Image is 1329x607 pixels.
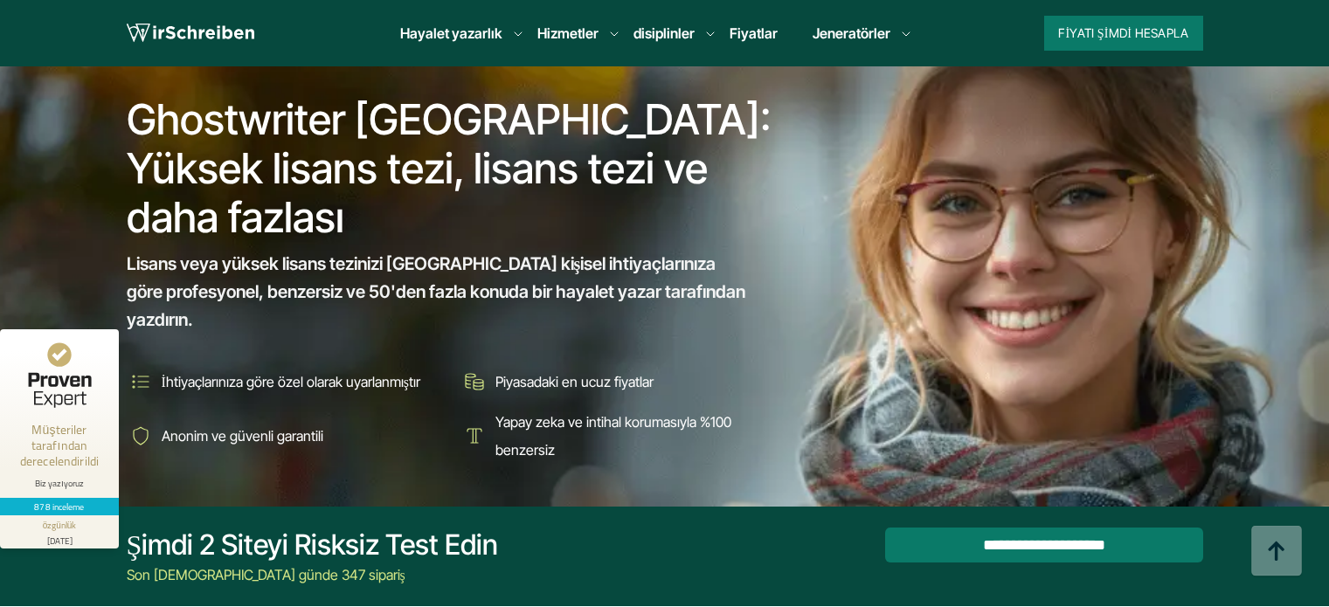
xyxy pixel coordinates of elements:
font: Şimdi 2 siteyi risksiz test edin [127,528,499,562]
font: Yapay zeka ve intihal korumasıyla %100 benzersiz [495,413,731,459]
img: düğmeli üst [1250,526,1303,578]
font: İhtiyaçlarınıza göre özel olarak uyarlanmıştır [162,373,421,390]
font: Anonim ve güvenli garantili [162,427,323,445]
font: Hayalet yazarlık [400,24,502,42]
font: Ghostwriter [GEOGRAPHIC_DATA]: Yüksek lisans tezi, lisans tezi ve daha fazlası [127,93,771,243]
img: Piyasadaki en ucuz fiyatlar [460,368,488,396]
img: İhtiyaçlarınıza göre özel olarak uyarlanmıştır [127,368,155,396]
font: Piyasadaki en ucuz fiyatlar [495,373,654,390]
a: Hizmetler [537,23,599,44]
font: Hizmetler [537,24,599,42]
img: Yapay zeka ve intihal korumasıyla %100 benzersiz [460,422,488,450]
font: Lisans veya yüksek lisans tezinizi [GEOGRAPHIC_DATA] kişisel ihtiyaçlarınıza göre profesyonel, be... [127,253,745,330]
img: logo wewrite [127,20,254,46]
font: Son [DEMOGRAPHIC_DATA] günde 347 sipariş [127,566,405,583]
font: disiplinler [633,24,695,42]
button: Fiyatı şimdi hesapla [1044,16,1202,51]
font: [DATE] [47,535,73,547]
font: Biz yazıyoruz [35,477,84,489]
font: özgünlük [43,519,77,531]
img: Anonim ve güvenli garantili [127,422,155,450]
font: Müşteriler tarafından derecelendirildi [20,421,99,469]
font: Fiyatı şimdi hesapla [1058,25,1188,40]
font: 878 inceleme [34,500,84,513]
a: Fiyatlar [730,24,778,42]
font: Jeneratörler [813,24,890,42]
